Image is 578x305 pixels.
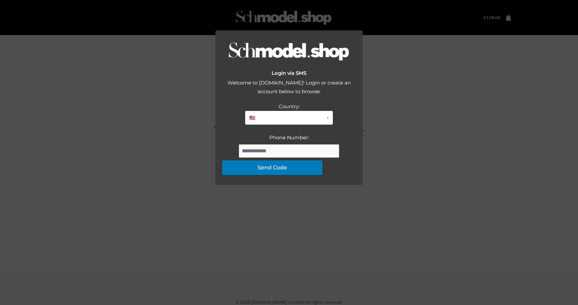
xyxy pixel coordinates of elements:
[222,70,356,76] h2: Login via SMS
[249,114,324,122] span: 🇺🇸 [GEOGRAPHIC_DATA] (+1)
[222,79,356,102] div: Welcome to [DOMAIN_NAME]! Login or create an account below to browse.
[269,134,309,141] label: Phone Number:
[222,160,322,175] button: Send Code
[279,103,300,110] label: Country:
[229,42,349,62] img: Logo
